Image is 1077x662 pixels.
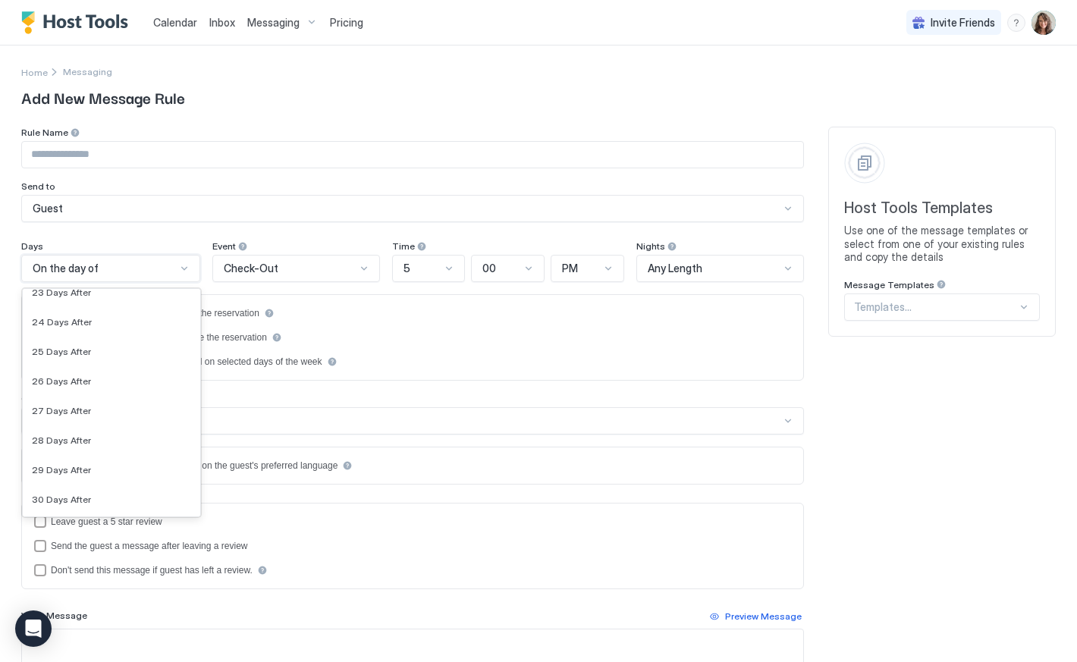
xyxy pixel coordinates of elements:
div: disableMessageAfterReview [34,564,791,576]
span: Pricing [330,16,363,30]
div: Preview Message [725,610,802,623]
a: Home [21,64,48,80]
span: 5 [403,262,410,275]
span: On the day of [33,262,99,275]
div: Open Intercom Messenger [15,610,52,647]
div: Only send if check-in or check-out fall on selected days of the week [51,356,322,367]
div: menu [1007,14,1025,32]
span: 29 Days After [32,464,91,475]
span: 00 [482,262,496,275]
span: Any Length [648,262,702,275]
a: Inbox [209,14,235,30]
div: User profile [1031,11,1056,35]
span: Invite Friends [931,16,995,30]
input: Input Field [22,142,803,168]
span: Home [21,67,48,78]
span: Guest [33,202,63,215]
div: sendMessageAfterLeavingReview [34,540,791,552]
span: Check-Out [224,262,278,275]
div: reviewEnabled [34,516,791,528]
span: Rule Name [21,127,68,138]
div: beforeReservation [34,331,791,344]
span: 28 Days After [32,435,91,446]
span: Host Tools Templates [844,199,1040,218]
span: Use one of the message templates or select from one of your existing rules and copy the details [844,224,1040,264]
span: Days [21,240,43,252]
span: Messaging [247,16,300,30]
div: Breadcrumb [63,66,112,77]
div: afterReservation [34,307,791,319]
span: Nights [636,240,665,252]
div: Send the guest a message after leaving a review [51,541,248,551]
span: 24 Days After [32,316,92,328]
span: Channels [21,393,62,404]
a: Host Tools Logo [21,11,135,34]
a: Calendar [153,14,197,30]
span: Messaging [63,66,112,77]
div: Don't send this message if guest has left a review. [51,565,253,576]
span: PM [562,262,578,275]
div: Breadcrumb [21,64,48,80]
span: 27 Days After [32,405,91,416]
span: 26 Days After [32,375,91,387]
div: isLimited [34,356,791,368]
span: Calendar [153,16,197,29]
span: Send to [21,180,55,192]
span: Add New Message Rule [21,86,1056,108]
span: Inbox [209,16,235,29]
span: 30 Days After [32,494,91,505]
span: 25 Days After [32,346,91,357]
span: Time [392,240,415,252]
span: Event [212,240,236,252]
button: Preview Message [708,607,804,626]
div: languagesEnabled [34,460,791,472]
span: 23 Days After [32,287,91,298]
div: Leave guest a 5 star review [51,516,162,527]
span: Message Templates [844,279,934,290]
span: Write Message [21,610,87,621]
